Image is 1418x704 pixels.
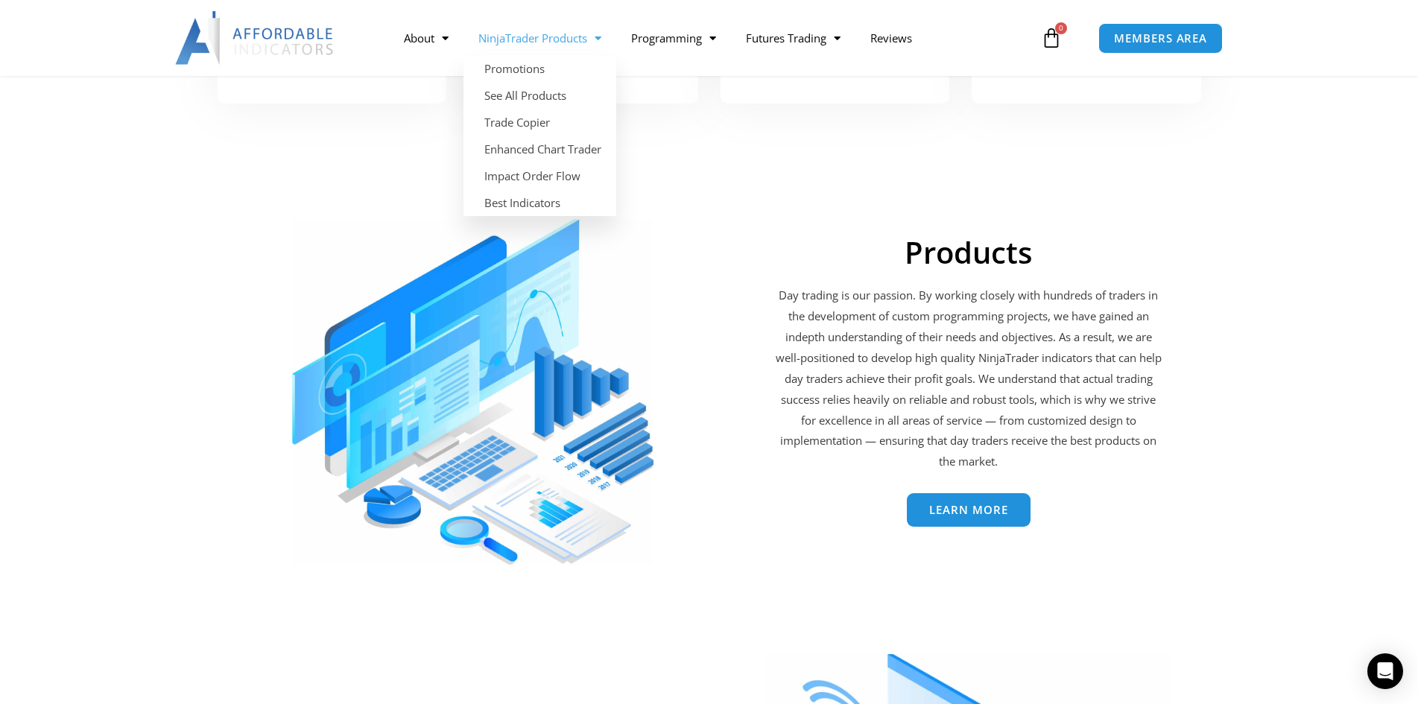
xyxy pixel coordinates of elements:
[1114,33,1207,44] span: MEMBERS AREA
[463,55,616,82] a: Promotions
[855,21,927,55] a: Reviews
[292,219,653,564] img: ProductsSection 1 scaled | Affordable Indicators – NinjaTrader
[463,82,616,109] a: See All Products
[463,189,616,216] a: Best Indicators
[389,21,463,55] a: About
[1019,16,1084,60] a: 0
[907,493,1031,527] a: Learn More
[463,21,616,55] a: NinjaTrader Products
[463,55,616,216] ul: NinjaTrader Products
[616,21,731,55] a: Programming
[1055,22,1067,34] span: 0
[773,235,1163,270] h2: Products
[389,21,1037,55] nav: Menu
[731,21,855,55] a: Futures Trading
[773,285,1163,472] p: Day trading is our passion. By working closely with hundreds of traders in the development of cus...
[1098,23,1223,54] a: MEMBERS AREA
[463,109,616,136] a: Trade Copier
[929,504,1008,516] span: Learn More
[1367,653,1403,689] div: Open Intercom Messenger
[463,136,616,162] a: Enhanced Chart Trader
[463,162,616,189] a: Impact Order Flow
[175,11,335,65] img: LogoAI | Affordable Indicators – NinjaTrader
